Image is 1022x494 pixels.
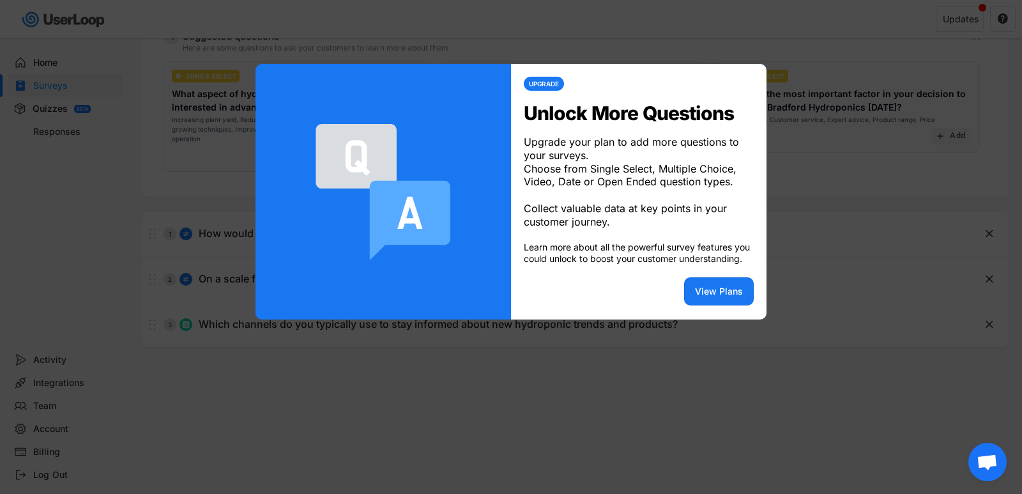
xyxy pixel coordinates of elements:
[529,81,559,87] div: UPGRADE
[684,277,754,305] button: View Plans
[524,242,754,265] div: Learn more about all the powerful survey features you could unlock to boost your customer underst...
[524,104,754,123] div: Unlock More Questions
[524,135,754,229] div: Upgrade your plan to add more questions to your surveys. Choose from Single Select, Multiple Choi...
[968,443,1007,481] div: Open chat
